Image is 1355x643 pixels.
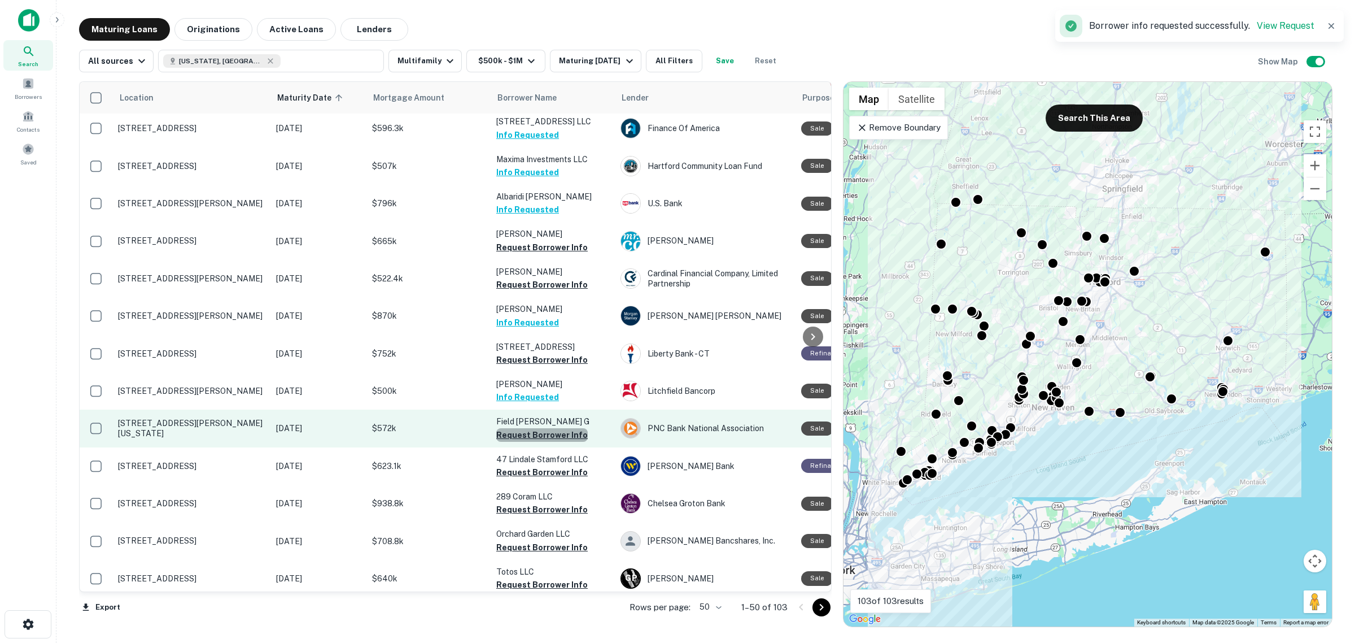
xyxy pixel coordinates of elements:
[497,91,557,105] span: Borrower Name
[118,198,265,208] p: [STREET_ADDRESS][PERSON_NAME]
[550,50,641,72] button: Maturing [DATE]
[1258,55,1300,68] h6: Show Map
[496,528,609,540] p: Orchard Garden LLC
[118,349,265,359] p: [STREET_ADDRESS]
[1089,19,1314,33] p: Borrower info requested successfully.
[79,50,154,72] button: All sources
[858,594,924,608] p: 103 of 103 results
[118,236,265,246] p: [STREET_ADDRESS]
[620,531,790,551] div: [PERSON_NAME] Bancshares, Inc.
[496,228,609,240] p: [PERSON_NAME]
[496,353,588,367] button: Request Borrower Info
[856,121,941,134] p: Remove Boundary
[15,92,42,101] span: Borrowers
[496,115,609,128] p: [STREET_ADDRESS] LLC
[801,571,833,585] div: Sale
[1299,553,1355,607] div: Chat Widget
[372,422,485,435] p: $572k
[496,241,588,254] button: Request Borrower Info
[3,40,53,71] a: Search
[276,272,361,285] p: [DATE]
[801,459,852,473] div: This loan purpose was for refinancing
[620,156,790,176] div: Hartford Community Loan Fund
[496,341,609,353] p: [STREET_ADDRESS]
[801,159,833,173] div: Sale
[843,82,1332,627] div: 0 0
[496,466,588,479] button: Request Borrower Info
[801,121,833,136] div: Sale
[621,306,640,325] img: picture
[3,138,53,169] a: Saved
[695,599,723,615] div: 50
[1304,120,1326,143] button: Toggle fullscreen view
[372,122,485,134] p: $596.3k
[366,82,491,114] th: Mortgage Amount
[620,493,790,514] div: Chelsea Groton Bank
[646,50,702,72] button: All Filters
[372,310,485,322] p: $870k
[3,73,53,103] a: Borrowers
[276,535,361,548] p: [DATE]
[340,18,408,41] button: Lenders
[373,91,459,105] span: Mortgage Amount
[388,50,462,72] button: Multifamily
[496,415,609,428] p: Field [PERSON_NAME] G
[496,428,588,442] button: Request Borrower Info
[496,490,609,503] p: 289 Coram LLC
[846,612,884,627] img: Google
[621,119,640,138] img: picture
[496,266,609,278] p: [PERSON_NAME]
[257,18,336,41] button: Active Loans
[1046,105,1143,132] button: Search This Area
[372,347,485,360] p: $752k
[277,91,346,105] span: Maturity Date
[372,535,485,548] p: $708.8k
[276,235,361,247] p: [DATE]
[119,91,154,105] span: Location
[276,497,361,510] p: [DATE]
[496,166,559,179] button: Info Requested
[496,316,559,329] button: Info Requested
[621,269,640,288] img: picture
[620,193,790,214] div: U.s. Bank
[3,106,53,136] div: Contacts
[496,503,588,516] button: Request Borrower Info
[801,271,833,285] div: Sale
[276,197,361,210] p: [DATE]
[276,310,361,322] p: [DATE]
[1304,550,1326,572] button: Map camera controls
[801,234,833,248] div: Sale
[276,347,361,360] p: [DATE]
[620,381,790,401] div: Litchfield Bancorp
[620,268,790,289] div: Cardinal Financial Company, Limited Partnership
[276,385,361,397] p: [DATE]
[372,272,485,285] p: $522.4k
[496,278,588,292] button: Request Borrower Info
[158,50,384,72] button: [US_STATE], [GEOGRAPHIC_DATA]
[748,50,784,72] button: Reset
[496,453,609,466] p: 47 Lindale Stamford LLC
[621,157,640,176] img: picture
[621,344,640,363] img: picture
[615,82,795,114] th: Lender
[621,194,640,213] img: picture
[801,422,833,436] div: Sale
[846,612,884,627] a: Open this area in Google Maps (opens a new window)
[118,123,265,133] p: [STREET_ADDRESS]
[372,235,485,247] p: $665k
[621,419,640,438] img: picture
[1257,20,1314,31] a: View Request
[79,18,170,41] button: Maturing Loans
[118,161,265,171] p: [STREET_ADDRESS]
[795,82,907,114] th: Purpose
[496,303,609,315] p: [PERSON_NAME]
[496,578,588,592] button: Request Borrower Info
[496,541,588,554] button: Request Borrower Info
[559,54,636,68] div: Maturing [DATE]
[276,460,361,472] p: [DATE]
[112,82,270,114] th: Location
[496,378,609,390] p: [PERSON_NAME]
[496,190,609,203] p: Albaridi [PERSON_NAME]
